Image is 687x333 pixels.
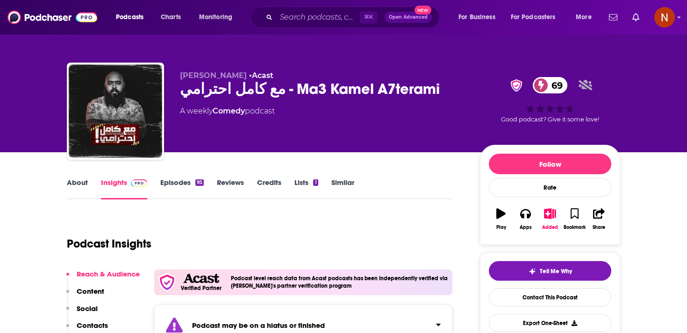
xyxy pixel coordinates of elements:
[183,274,219,283] img: Acast
[458,11,495,24] span: For Business
[313,179,318,186] div: 1
[415,6,431,14] span: New
[213,106,245,115] a: Comedy
[160,178,204,199] a: Episodes95
[199,11,232,24] span: Monitoring
[77,321,108,330] p: Contacts
[77,269,140,278] p: Reach & Audience
[629,9,643,25] a: Show notifications dropdown
[67,237,151,251] h1: Podcast Insights
[77,287,104,296] p: Content
[489,154,611,174] button: Follow
[257,178,281,199] a: Credits
[195,179,204,186] div: 95
[116,11,143,24] span: Podcasts
[505,10,569,25] button: open menu
[181,285,222,291] h5: Verified Partner
[508,79,525,92] img: verified Badge
[77,304,98,313] p: Social
[654,7,675,28] button: Show profile menu
[654,7,675,28] span: Logged in as AdelNBM
[564,225,586,230] div: Bookmark
[331,178,354,199] a: Similar
[501,116,599,123] span: Good podcast? Give it some love!
[217,178,244,199] a: Reviews
[252,71,273,80] a: Acast
[496,225,506,230] div: Play
[161,11,181,24] span: Charts
[158,273,176,291] img: verfied icon
[67,178,88,199] a: About
[249,71,273,80] span: •
[540,268,572,275] span: Tell Me Why
[480,71,620,129] div: verified Badge69Good podcast? Give it some love!
[66,304,98,321] button: Social
[259,7,449,28] div: Search podcasts, credits, & more...
[513,202,537,236] button: Apps
[294,178,318,199] a: Lists1
[192,321,325,330] strong: Podcast may be on a hiatus or finished
[489,261,611,281] button: tell me why sparkleTell Me Why
[538,202,562,236] button: Added
[593,225,605,230] div: Share
[542,225,558,230] div: Added
[569,10,603,25] button: open menu
[489,288,611,306] a: Contact This Podcast
[66,287,104,304] button: Content
[542,77,567,93] span: 69
[360,11,377,23] span: ⌘ K
[489,178,611,197] div: Rate
[489,202,513,236] button: Play
[385,12,432,23] button: Open AdvancedNew
[576,11,592,24] span: More
[7,8,97,26] img: Podchaser - Follow, Share and Rate Podcasts
[511,11,556,24] span: For Podcasters
[101,178,147,199] a: InsightsPodchaser Pro
[489,314,611,332] button: Export One-Sheet
[66,269,140,287] button: Reach & Audience
[276,10,360,25] input: Search podcasts, credits, & more...
[529,268,536,275] img: tell me why sparkle
[193,10,244,25] button: open menu
[180,71,247,80] span: [PERSON_NAME]
[605,9,621,25] a: Show notifications dropdown
[587,202,611,236] button: Share
[533,77,567,93] a: 69
[180,106,275,117] div: A weekly podcast
[131,179,147,187] img: Podchaser Pro
[389,15,428,20] span: Open Advanced
[231,275,449,289] h4: Podcast level reach data from Acast podcasts has been independently verified via [PERSON_NAME]'s ...
[654,7,675,28] img: User Profile
[520,225,532,230] div: Apps
[452,10,507,25] button: open menu
[69,64,162,158] img: مع كامل احترامي - Ma3 Kamel A7terami
[109,10,156,25] button: open menu
[155,10,186,25] a: Charts
[562,202,587,236] button: Bookmark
